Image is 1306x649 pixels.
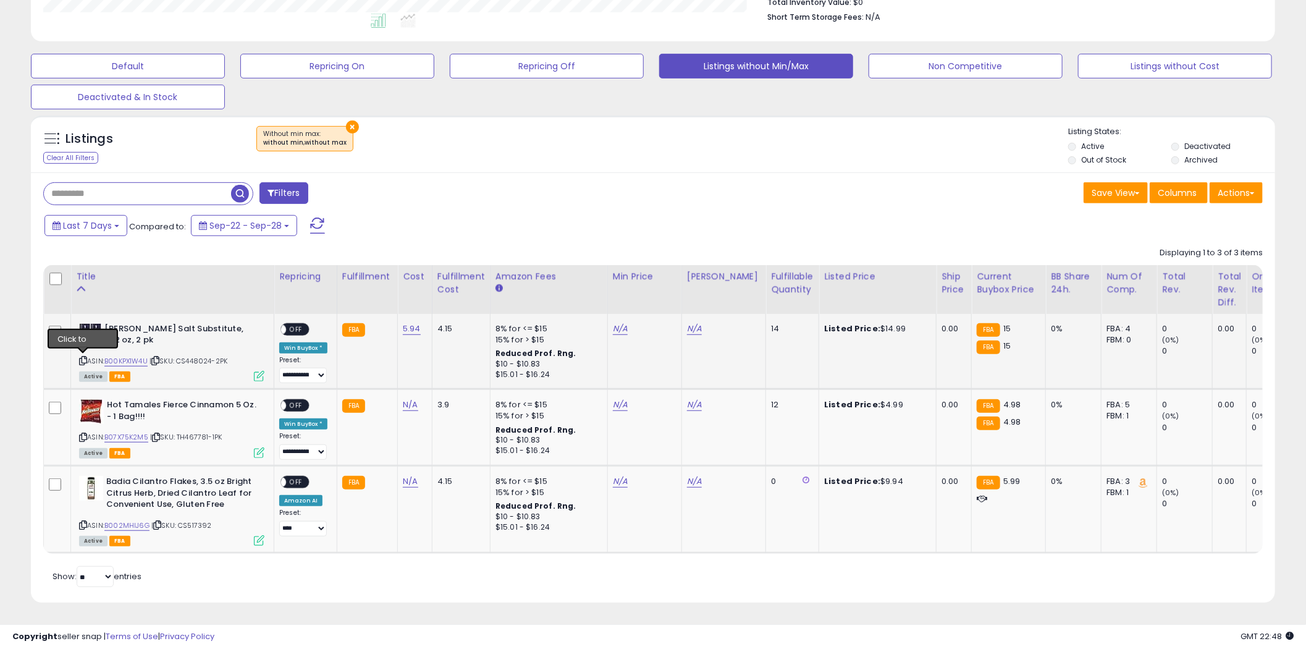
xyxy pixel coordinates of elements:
[65,130,113,148] h5: Listings
[403,270,427,283] div: Cost
[687,399,702,411] a: N/A
[437,399,481,410] div: 3.9
[279,432,327,460] div: Preset:
[771,399,809,410] div: 12
[1162,498,1212,509] div: 0
[824,399,927,410] div: $4.99
[613,270,676,283] div: Min Price
[1252,270,1297,296] div: Ordered Items
[31,85,225,109] button: Deactivated & In Stock
[495,399,598,410] div: 8% for <= $15
[263,138,347,147] div: without min,without max
[495,501,576,511] b: Reduced Prof. Rng.
[31,54,225,78] button: Default
[76,270,269,283] div: Title
[259,182,308,204] button: Filters
[437,323,481,334] div: 4.15
[1218,323,1237,334] div: 0.00
[942,323,962,334] div: 0.00
[1051,270,1096,296] div: BB Share 24h.
[1162,476,1212,487] div: 0
[209,219,282,232] span: Sep-22 - Sep-28
[437,270,485,296] div: Fulfillment Cost
[160,630,214,642] a: Privacy Policy
[869,54,1063,78] button: Non Competitive
[495,512,598,522] div: $10 - $10.83
[12,631,214,643] div: seller snap | |
[342,476,365,490] small: FBA
[286,477,306,488] span: OFF
[977,323,1000,337] small: FBA
[942,270,966,296] div: Ship Price
[824,399,880,410] b: Listed Price:
[1162,488,1179,498] small: (0%)
[977,476,1000,490] small: FBA
[79,371,107,382] span: All listings currently available for purchase on Amazon
[1003,475,1021,487] span: 5.99
[286,401,306,411] span: OFF
[1106,399,1147,410] div: FBA: 5
[687,270,760,283] div: [PERSON_NAME]
[1068,126,1275,138] p: Listing States:
[403,475,418,488] a: N/A
[1084,182,1148,203] button: Save View
[1252,346,1302,357] div: 0
[1210,182,1263,203] button: Actions
[104,432,148,443] a: B07X75K2M5
[79,476,264,545] div: ASIN:
[63,219,112,232] span: Last 7 Days
[495,522,598,533] div: $15.01 - $16.24
[279,356,327,384] div: Preset:
[1162,422,1212,433] div: 0
[263,129,347,148] span: Without min max :
[824,475,880,487] b: Listed Price:
[495,348,576,358] b: Reduced Prof. Rng.
[1162,346,1212,357] div: 0
[1106,270,1152,296] div: Num of Comp.
[495,359,598,370] div: $10 - $10.83
[403,399,418,411] a: N/A
[824,323,927,334] div: $14.99
[495,323,598,334] div: 8% for <= $15
[1003,399,1021,410] span: 4.98
[79,399,264,457] div: ASIN:
[79,323,264,381] div: ASIN:
[1051,476,1092,487] div: 0%
[1106,487,1147,498] div: FBM: 1
[1106,476,1147,487] div: FBA: 3
[1106,323,1147,334] div: FBA: 4
[1218,399,1237,410] div: 0.00
[104,323,255,349] b: [PERSON_NAME] Salt Substitute, 3.12 oz, 2 pk
[687,475,702,488] a: N/A
[495,270,602,283] div: Amazon Fees
[495,370,598,380] div: $15.01 - $16.24
[240,54,434,78] button: Repricing On
[346,121,359,134] button: ×
[1003,340,1011,352] span: 15
[1241,630,1294,642] span: 2025-10-6 22:48 GMT
[279,495,322,506] div: Amazon AI
[191,215,297,236] button: Sep-22 - Sep-28
[109,448,130,459] span: FBA
[12,630,57,642] strong: Copyright
[1106,334,1147,346] div: FBM: 0
[495,283,503,294] small: Amazon Fees.
[495,487,598,498] div: 15% for > $15
[79,323,101,348] img: 51Sib3VlFYL._SL40_.jpg
[495,435,598,446] div: $10 - $10.83
[1003,416,1021,428] span: 4.98
[495,410,598,422] div: 15% for > $15
[107,399,257,425] b: Hot Tamales Fierce Cinnamon 5 Oz. - 1 Bag!!!!
[279,342,327,354] div: Win BuyBox *
[613,323,628,335] a: N/A
[1003,323,1011,334] span: 15
[687,323,702,335] a: N/A
[977,399,1000,413] small: FBA
[286,324,306,334] span: OFF
[1162,270,1207,296] div: Total Rev.
[495,334,598,346] div: 15% for > $15
[495,446,598,456] div: $15.01 - $16.24
[1252,411,1269,421] small: (0%)
[1252,422,1302,433] div: 0
[977,417,1000,430] small: FBA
